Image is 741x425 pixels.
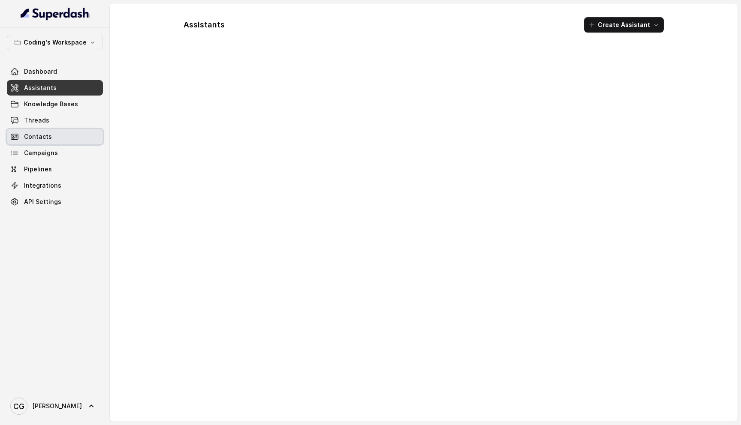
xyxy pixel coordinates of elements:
[184,18,225,32] h1: Assistants
[7,145,103,161] a: Campaigns
[7,96,103,112] a: Knowledge Bases
[7,194,103,210] a: API Settings
[24,198,61,206] span: API Settings
[7,129,103,144] a: Contacts
[7,113,103,128] a: Threads
[24,100,78,108] span: Knowledge Bases
[7,394,103,418] a: [PERSON_NAME]
[584,17,664,33] button: Create Assistant
[7,80,103,96] a: Assistants
[7,162,103,177] a: Pipelines
[7,64,103,79] a: Dashboard
[24,149,58,157] span: Campaigns
[24,116,49,125] span: Threads
[7,35,103,50] button: Coding's Workspace
[24,181,61,190] span: Integrations
[24,37,87,48] p: Coding's Workspace
[24,67,57,76] span: Dashboard
[33,402,82,410] span: [PERSON_NAME]
[21,7,90,21] img: light.svg
[24,132,52,141] span: Contacts
[24,165,52,174] span: Pipelines
[24,84,57,92] span: Assistants
[7,178,103,193] a: Integrations
[13,402,24,411] text: CG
